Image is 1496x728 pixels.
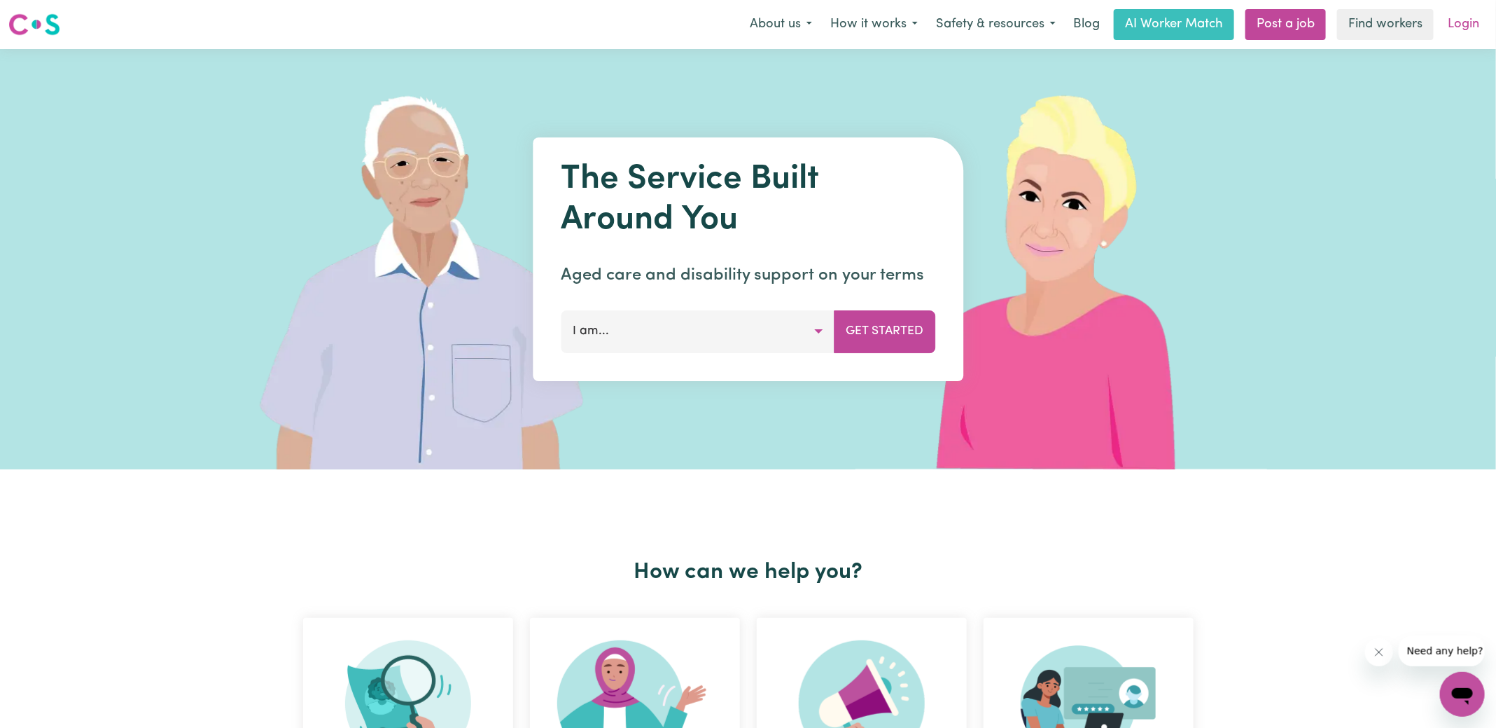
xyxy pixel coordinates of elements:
a: Blog [1065,9,1108,40]
a: Post a job [1245,9,1326,40]
a: Find workers [1337,9,1434,40]
button: I am... [561,310,834,352]
h2: How can we help you? [295,559,1202,586]
button: Get Started [834,310,935,352]
img: Careseekers logo [8,12,60,37]
iframe: Close message [1365,638,1393,666]
button: How it works [821,10,927,39]
a: AI Worker Match [1114,9,1234,40]
p: Aged care and disability support on your terms [561,263,935,288]
iframe: Button to launch messaging window [1440,672,1485,717]
button: About us [741,10,821,39]
iframe: Message from company [1399,636,1485,666]
a: Login [1439,9,1488,40]
h1: The Service Built Around You [561,160,935,240]
a: Careseekers logo [8,8,60,41]
button: Safety & resources [927,10,1065,39]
